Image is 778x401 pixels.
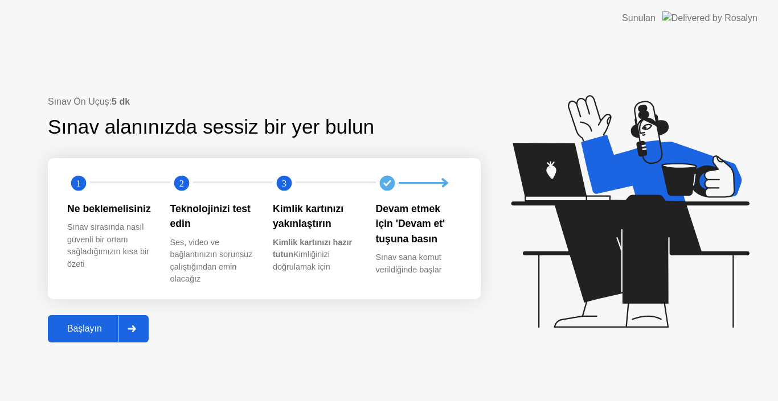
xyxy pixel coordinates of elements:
[67,221,152,270] div: Sınav sırasında nasıl güvenli bir ortam sağladığımızın kısa bir özeti
[622,11,656,25] div: Sunulan
[282,177,286,188] text: 3
[170,237,255,286] div: Ses, video ve bağlantınızın sorunsuz çalıştığından emin olacağız
[273,238,352,259] b: Kimlik kartınızı hazır tutun
[67,201,152,216] div: Ne beklemelisiniz
[112,97,130,106] b: 5 dk
[662,11,757,24] img: Delivered by Rosalyn
[179,177,183,188] text: 2
[48,95,481,109] div: Sınav Ön Uçuş:
[170,201,255,231] div: Teknolojinizi test edin
[376,201,461,246] div: Devam etmek için 'Devam et' tuşuna basın
[273,237,358,274] div: Kimliğinizi doğrulamak için
[51,324,118,334] div: Başlayın
[48,315,149,342] button: Başlayın
[76,177,81,188] text: 1
[273,201,358,231] div: Kimlik kartınızı yakınlaştırın
[48,112,449,142] div: Sınav alanınızda sessiz bir yer bulun
[376,251,461,276] div: Sınav sana komut verildiğinde başlar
